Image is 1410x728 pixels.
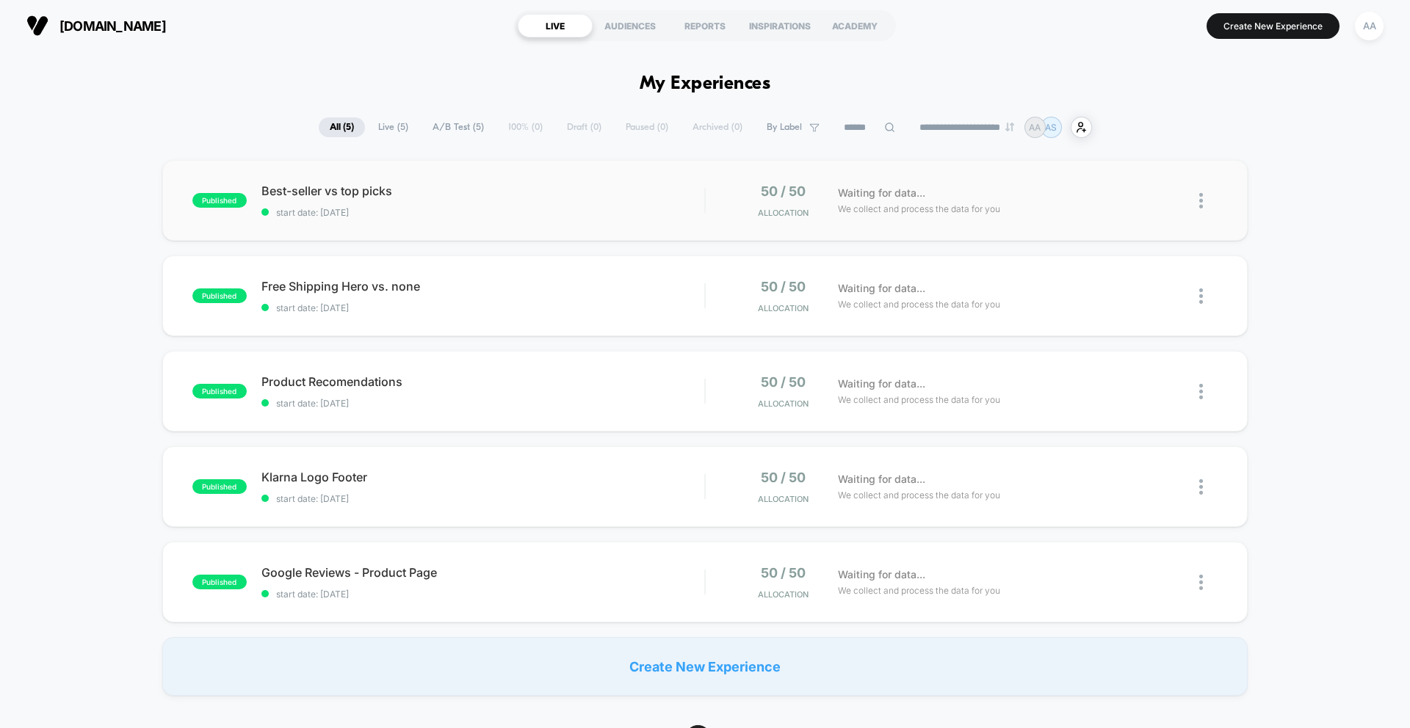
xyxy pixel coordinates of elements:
span: Waiting for data... [838,471,925,487]
span: [DOMAIN_NAME] [59,18,166,34]
button: Play, NEW DEMO 2025-VEED.mp4 [7,374,31,397]
span: Waiting for data... [838,185,925,201]
span: published [192,479,247,494]
span: Waiting for data... [838,376,925,392]
span: By Label [767,122,802,133]
img: close [1199,479,1203,495]
div: Create New Experience [162,637,1248,696]
img: end [1005,123,1014,131]
span: We collect and process the data for you [838,583,1000,597]
span: Google Reviews - Product Page [261,565,704,580]
div: INSPIRATIONS [742,14,817,37]
img: close [1199,193,1203,208]
span: published [192,288,247,303]
span: We collect and process the data for you [838,488,1000,502]
span: Allocation [758,589,809,600]
span: Waiting for data... [838,280,925,296]
span: start date: [DATE] [261,493,704,504]
span: 50 / 50 [761,183,806,199]
img: Visually logo [26,15,48,37]
button: Create New Experience [1207,13,1339,39]
span: A/B Test ( 5 ) [422,117,495,137]
h1: My Experiences [640,73,771,95]
button: Play, NEW DEMO 2025-VEED.mp4 [342,185,377,220]
span: Allocation [758,494,809,504]
img: close [1199,288,1203,304]
span: Free Shipping Hero vs. none [261,279,704,294]
img: close [1199,575,1203,590]
span: Product Recomendations [261,374,704,389]
span: Klarna Logo Footer [261,470,704,484]
p: AA [1029,122,1041,133]
span: We collect and process the data for you [838,393,1000,407]
div: Current time [510,377,543,393]
span: We collect and process the data for you [838,202,1000,216]
span: Waiting for data... [838,567,925,583]
span: published [192,384,247,398]
span: Allocation [758,398,809,409]
div: AA [1355,12,1384,40]
span: All ( 5 ) [319,117,365,137]
span: published [192,575,247,589]
span: published [192,193,247,208]
img: close [1199,384,1203,399]
div: AUDIENCES [593,14,668,37]
div: REPORTS [668,14,742,37]
span: 50 / 50 [761,279,806,294]
span: We collect and process the data for you [838,297,1000,311]
span: 50 / 50 [761,374,806,390]
span: start date: [DATE] [261,589,704,600]
span: Live ( 5 ) [367,117,419,137]
input: Volume [613,379,657,393]
span: 50 / 50 [761,565,806,580]
div: LIVE [518,14,593,37]
span: 50 / 50 [761,470,806,485]
span: start date: [DATE] [261,302,704,313]
span: Allocation [758,303,809,313]
span: start date: [DATE] [261,398,704,409]
button: AA [1351,11,1388,41]
span: Allocation [758,208,809,218]
span: start date: [DATE] [261,207,704,218]
p: AS [1045,122,1057,133]
button: [DOMAIN_NAME] [22,14,170,37]
div: ACADEMY [817,14,892,37]
span: Best-seller vs top picks [261,183,704,198]
div: Duration [546,377,585,393]
input: Seek [11,354,711,368]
